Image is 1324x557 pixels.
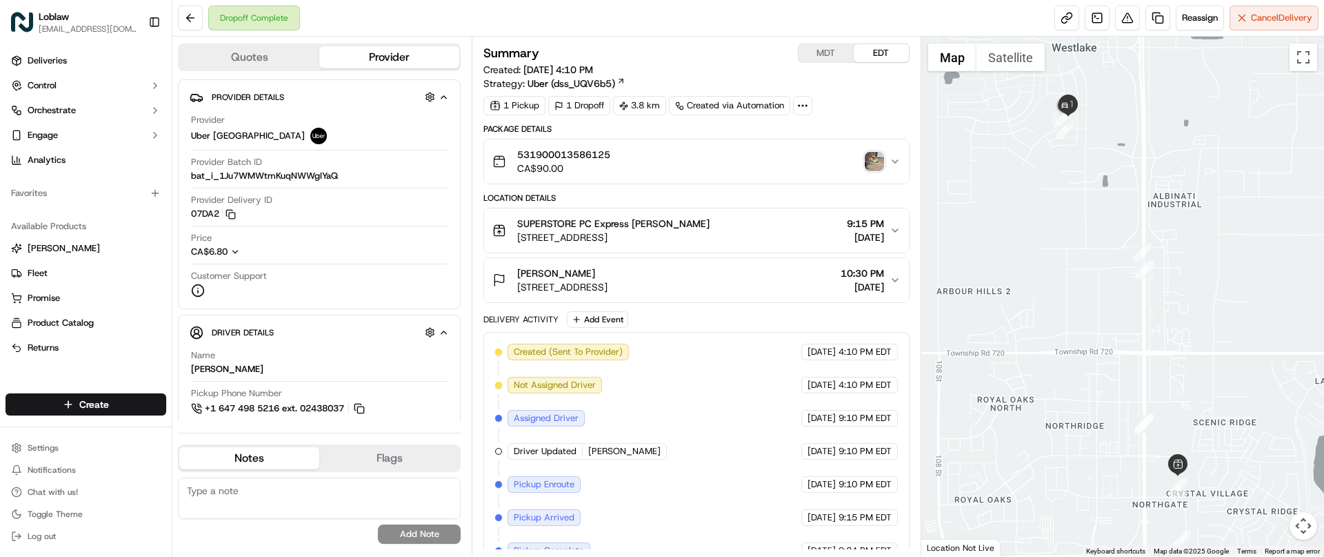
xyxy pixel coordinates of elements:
[1169,478,1187,496] div: 4
[11,242,161,255] a: [PERSON_NAME]
[839,412,892,424] span: 9:10 PM EDT
[483,63,593,77] span: Created:
[28,342,59,354] span: Returns
[588,445,661,458] span: [PERSON_NAME]
[839,478,892,491] span: 9:10 PM EDT
[8,303,111,328] a: 📗Knowledge Base
[190,321,449,344] button: Driver Details
[130,309,221,322] span: API Documentation
[865,152,884,171] img: photo_proof_of_delivery image
[14,179,92,190] div: Past conversations
[6,99,166,121] button: Orchestrate
[6,215,166,237] div: Available Products
[808,545,836,557] span: [DATE]
[14,310,25,321] div: 📗
[847,217,884,231] span: 9:15 PM
[310,128,327,144] img: uber-new-logo.jpeg
[808,379,836,391] span: [DATE]
[548,96,610,115] div: 1 Dropoff
[1237,547,1256,555] a: Terms (opens in new tab)
[1154,547,1229,555] span: Map data ©2025 Google
[28,242,100,255] span: [PERSON_NAME]
[669,96,790,115] a: Created via Automation
[839,346,892,358] span: 4:10 PM EDT
[514,346,623,358] span: Created (Sent To Provider)
[928,43,976,71] button: Show street map
[6,460,166,480] button: Notifications
[1173,531,1191,549] div: 3
[28,129,58,141] span: Engage
[214,177,251,193] button: See all
[1265,547,1320,555] a: Report a map error
[28,215,39,226] img: 1736555255976-a54dd68f-1ca7-489b-9aae-adbdc363a1c4
[205,402,344,415] span: +1 647 498 5216 ext. 02438037
[191,401,367,416] a: +1 647 498 5216 ext. 02438037
[1136,414,1154,432] div: 5
[28,104,76,117] span: Orchestrate
[43,214,112,225] span: [PERSON_NAME]
[28,252,39,263] img: 1736555255976-a54dd68f-1ca7-489b-9aae-adbdc363a1c4
[43,251,114,262] span: Klarizel Pensader
[484,258,908,302] button: [PERSON_NAME][STREET_ADDRESS]10:30 PM[DATE]
[191,114,225,126] span: Provider
[517,148,610,162] span: 531900013586125
[483,47,539,59] h3: Summary
[190,86,449,108] button: Provider Details
[517,217,710,231] span: SUPERSTORE PC Express [PERSON_NAME]
[97,342,167,353] a: Powered byPylon
[28,154,66,166] span: Analytics
[808,445,836,458] span: [DATE]
[36,89,248,104] input: Got a question? Start typing here...
[847,231,884,244] span: [DATE]
[808,412,836,424] span: [DATE]
[39,10,69,23] span: Loblaw
[839,545,892,557] span: 9:24 PM EDT
[1251,12,1312,24] span: Cancel Delivery
[1056,108,1074,126] div: 8
[528,77,615,90] span: Uber (dss_UQV6b5)
[28,509,83,520] span: Toggle Theme
[14,132,39,157] img: 1736555255976-a54dd68f-1ca7-489b-9aae-adbdc363a1c4
[6,312,166,334] button: Product Catalog
[179,46,319,68] button: Quotes
[1182,12,1218,24] span: Reassign
[799,44,854,62] button: MDT
[808,511,836,524] span: [DATE]
[117,251,121,262] span: •
[79,398,109,411] span: Create
[6,505,166,524] button: Toggle Theme
[514,511,574,524] span: Pickup Arrived
[137,342,167,353] span: Pylon
[28,465,76,476] span: Notifications
[514,412,579,424] span: Assigned Driver
[28,531,56,542] span: Log out
[6,527,166,546] button: Log out
[6,337,166,359] button: Returns
[808,346,836,358] span: [DATE]
[11,317,161,329] a: Product Catalog
[839,379,892,391] span: 4:10 PM EDT
[6,124,166,146] button: Engage
[483,193,909,204] div: Location Details
[1176,6,1224,30] button: Reassign
[841,280,884,294] span: [DATE]
[839,511,892,524] span: 9:15 PM EDT
[613,96,666,115] div: 3.8 km
[14,201,36,223] img: Bea Lacdao
[514,545,584,557] span: Pickup Complete
[6,237,166,260] button: [PERSON_NAME]
[1086,547,1145,556] button: Keyboard shortcuts
[191,363,263,375] div: [PERSON_NAME]
[854,44,909,62] button: EDT
[212,92,284,103] span: Provider Details
[62,132,226,146] div: Start new chat
[179,447,319,469] button: Notes
[514,478,574,491] span: Pickup Enroute
[14,238,36,260] img: Klarizel Pensader
[191,349,215,362] span: Name
[483,77,625,90] div: Strategy:
[11,342,161,354] a: Returns
[319,447,459,469] button: Flags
